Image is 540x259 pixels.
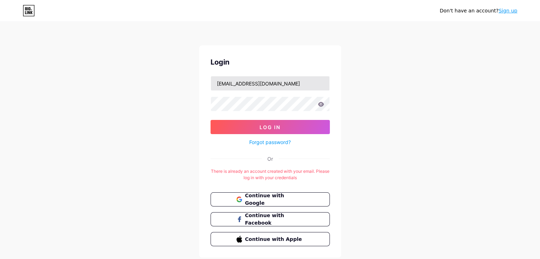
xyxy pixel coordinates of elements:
button: Continue with Google [211,192,330,206]
button: Continue with Apple [211,232,330,246]
span: Continue with Facebook [245,212,304,227]
div: Don't have an account? [440,7,517,15]
span: Continue with Apple [245,236,304,243]
div: Or [267,155,273,162]
a: Forgot password? [249,138,291,146]
input: Username [211,76,329,90]
div: Login [211,57,330,67]
span: Log In [260,124,280,130]
button: Log In [211,120,330,134]
button: Continue with Facebook [211,212,330,226]
div: There is already an account created with your email. Please log in with your credentials [211,168,330,181]
a: Sign up [498,8,517,13]
span: Continue with Google [245,192,304,207]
